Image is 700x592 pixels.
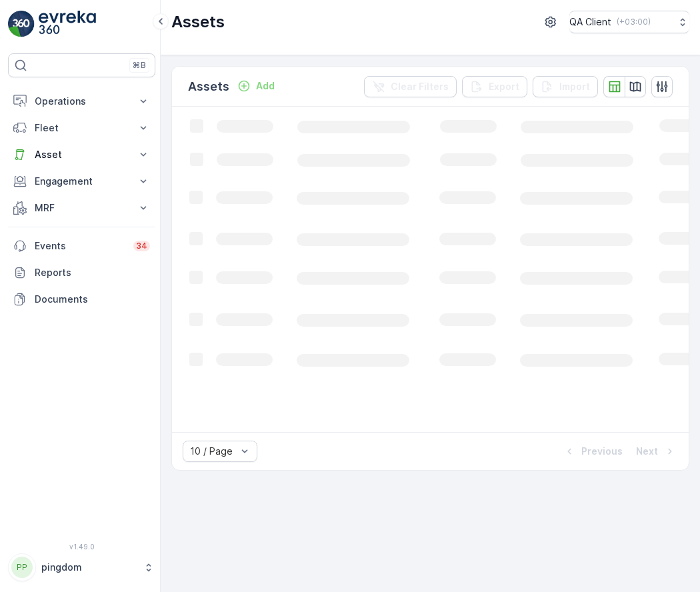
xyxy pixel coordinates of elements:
[391,80,449,93] p: Clear Filters
[533,76,598,97] button: Import
[8,115,155,141] button: Fleet
[11,557,33,578] div: PP
[462,76,527,97] button: Export
[8,11,35,37] img: logo
[8,168,155,195] button: Engagement
[136,241,147,251] p: 34
[8,233,155,259] a: Events34
[8,195,155,221] button: MRF
[8,141,155,168] button: Asset
[256,79,275,93] p: Add
[35,148,129,161] p: Asset
[569,11,689,33] button: QA Client(+03:00)
[636,445,658,458] p: Next
[171,11,225,33] p: Assets
[35,175,129,188] p: Engagement
[35,239,125,253] p: Events
[41,561,137,574] p: pingdom
[35,95,129,108] p: Operations
[635,443,678,459] button: Next
[35,121,129,135] p: Fleet
[35,201,129,215] p: MRF
[559,80,590,93] p: Import
[617,17,651,27] p: ( +03:00 )
[35,293,150,306] p: Documents
[364,76,457,97] button: Clear Filters
[8,543,155,551] span: v 1.49.0
[39,11,96,37] img: logo_light-DOdMpM7g.png
[188,77,229,96] p: Assets
[232,78,280,94] button: Add
[561,443,624,459] button: Previous
[35,266,150,279] p: Reports
[569,15,611,29] p: QA Client
[8,286,155,313] a: Documents
[133,60,146,71] p: ⌘B
[489,80,519,93] p: Export
[8,259,155,286] a: Reports
[581,445,623,458] p: Previous
[8,88,155,115] button: Operations
[8,553,155,581] button: PPpingdom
